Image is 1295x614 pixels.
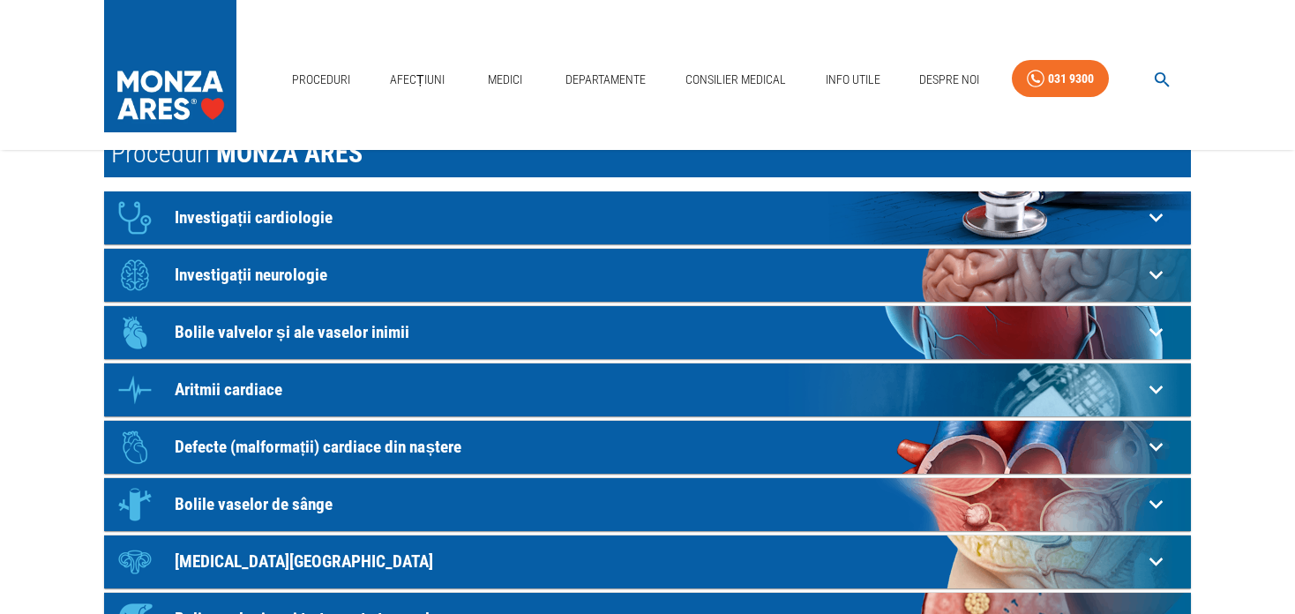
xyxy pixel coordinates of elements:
div: IconInvestigații neurologie [104,249,1191,302]
div: Icon [109,478,161,531]
div: IconDefecte (malformații) cardiace din naștere [104,421,1191,474]
a: Proceduri [285,62,357,98]
a: Info Utile [819,62,887,98]
div: Icon [109,535,161,588]
p: [MEDICAL_DATA][GEOGRAPHIC_DATA] [175,552,1142,571]
div: IconBolile valvelor și ale vaselor inimii [104,306,1191,359]
div: Icon [109,363,161,416]
p: Defecte (malformații) cardiace din naștere [175,438,1142,456]
h1: Proceduri [104,130,1191,177]
p: Bolile valvelor și ale vaselor inimii [175,323,1142,341]
div: 031 9300 [1048,68,1094,90]
div: Icon [109,306,161,359]
p: Aritmii cardiace [175,380,1142,399]
div: Icon [109,249,161,302]
a: Consilier Medical [678,62,793,98]
a: Afecțiuni [383,62,452,98]
span: MONZA ARES [216,138,363,168]
div: IconAritmii cardiace [104,363,1191,416]
div: Icon [109,421,161,474]
div: IconInvestigații cardiologie [104,191,1191,244]
div: Icon [109,191,161,244]
a: Despre Noi [912,62,986,98]
p: Bolile vaselor de sânge [175,495,1142,513]
p: Investigații neurologie [175,266,1142,284]
p: Investigații cardiologie [175,208,1142,227]
div: IconBolile vaselor de sânge [104,478,1191,531]
a: 031 9300 [1012,60,1109,98]
a: Departamente [558,62,653,98]
a: Medici [476,62,533,98]
div: Icon[MEDICAL_DATA][GEOGRAPHIC_DATA] [104,535,1191,588]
